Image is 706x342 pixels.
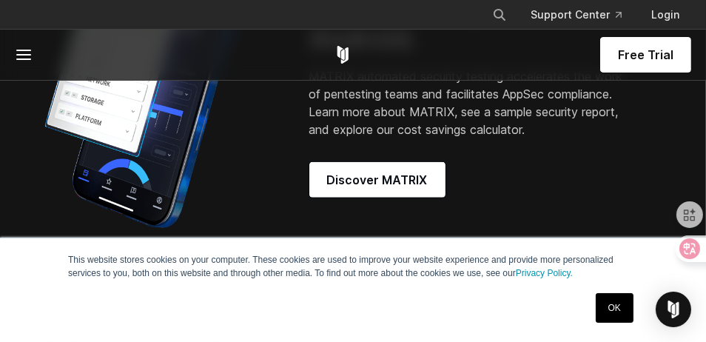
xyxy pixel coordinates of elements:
a: Discover MATRIX [309,162,446,198]
p: This website stores cookies on your computer. These cookies are used to improve your website expe... [68,253,638,280]
span: Discover MATRIX [327,171,428,189]
p: MATRIX automated security testing accelerates the work of pentesting teams and facilitates AppSec... [309,67,636,138]
a: Free Trial [600,37,691,73]
div: Open Intercom Messenger [656,292,691,327]
span: Free Trial [618,46,673,64]
a: Privacy Policy. [516,268,573,278]
a: Corellium Home [334,46,352,64]
a: Login [639,1,691,28]
div: Navigation Menu [480,1,691,28]
a: OK [596,293,633,323]
a: Support Center [519,1,633,28]
button: Search [486,1,513,28]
